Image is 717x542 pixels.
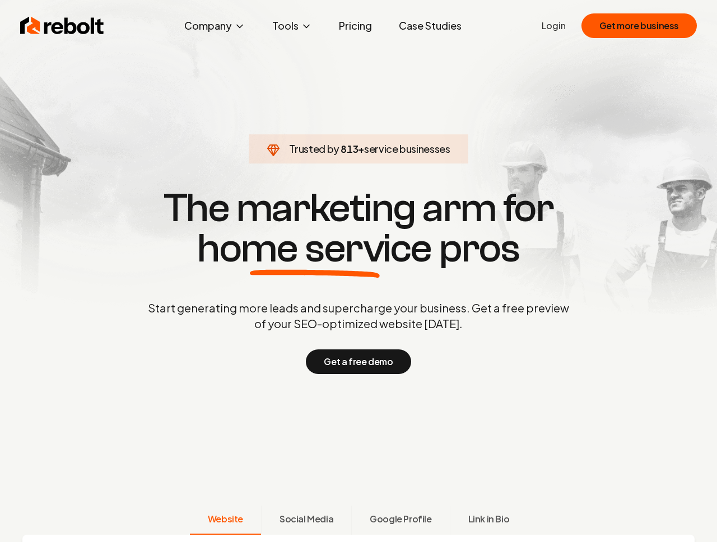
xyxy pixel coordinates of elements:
span: Website [208,512,243,526]
button: Tools [263,15,321,37]
a: Pricing [330,15,381,37]
h1: The marketing arm for pros [90,188,627,269]
button: Website [190,506,261,535]
span: Social Media [280,512,333,526]
button: Get more business [581,13,697,38]
button: Link in Bio [450,506,528,535]
span: Link in Bio [468,512,510,526]
button: Google Profile [351,506,449,535]
button: Company [175,15,254,37]
span: service businesses [364,142,450,155]
a: Login [542,19,566,32]
button: Get a free demo [306,349,411,374]
span: 813 [341,141,358,157]
span: home service [197,228,432,269]
button: Social Media [261,506,351,535]
a: Case Studies [390,15,471,37]
span: Trusted by [289,142,339,155]
p: Start generating more leads and supercharge your business. Get a free preview of your SEO-optimiz... [146,300,571,331]
span: Google Profile [370,512,431,526]
img: Rebolt Logo [20,15,104,37]
span: + [358,142,364,155]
